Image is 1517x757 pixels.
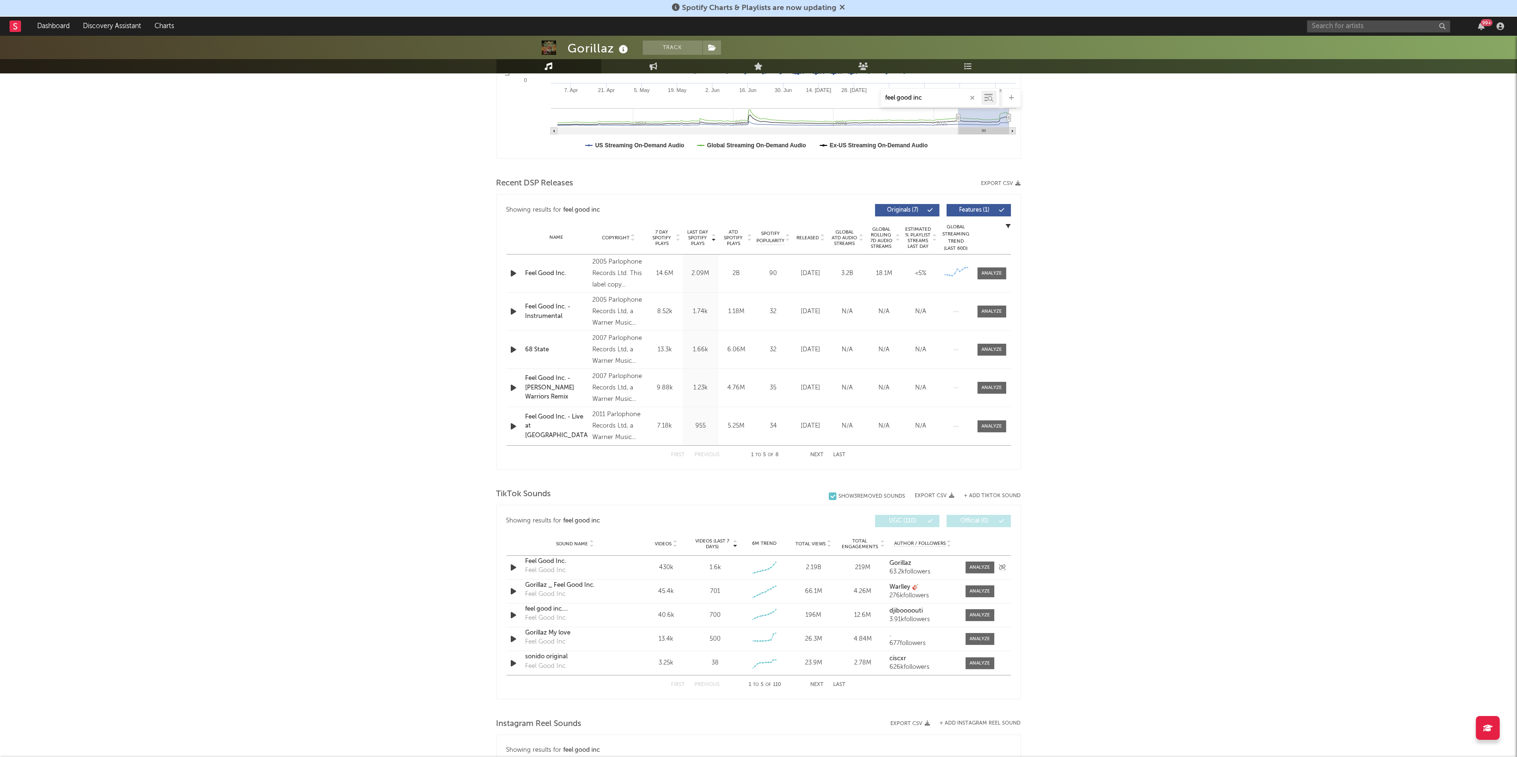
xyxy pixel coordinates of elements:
div: 1.74k [685,307,716,317]
div: 1.18M [721,307,752,317]
button: Next [811,682,824,687]
span: of [768,453,774,457]
text: 22. Sep [986,87,1004,93]
button: Last [834,452,846,458]
span: 7 Day Spotify Plays [650,229,675,246]
div: [DATE] [795,269,827,278]
text: 25. Aug [916,87,933,93]
span: Author / Followers [894,541,946,547]
span: Dismiss [839,4,845,12]
div: 26.3M [791,634,836,644]
div: 18.1M [868,269,900,278]
div: 6.06M [721,345,752,355]
div: 23.9M [791,658,836,668]
button: Export CSV [915,493,955,499]
div: + Add Instagram Reel Sound [930,721,1021,726]
div: 677 followers [889,640,956,647]
div: 3.25k [644,658,689,668]
text: US Streaming On-Demand Audio [595,142,684,149]
div: N/A [832,421,864,431]
div: N/A [905,421,937,431]
text: 2. Jun [705,87,720,93]
div: 4.76M [721,383,752,393]
span: Total Views [795,541,826,547]
span: Videos [655,541,672,547]
div: feel good inc [563,745,600,756]
button: Official(0) [947,515,1011,527]
a: Feel Good Inc. - Instrumental [526,302,588,321]
button: 99+ [1478,22,1485,30]
div: N/A [905,345,937,355]
div: 2.78M [840,658,885,668]
div: 955 [685,421,716,431]
span: Spotify Popularity [756,230,784,245]
button: + Add TikTok Sound [964,493,1021,499]
div: Showing results for [506,745,1011,756]
button: First [671,452,685,458]
text: Global Streaming On-Demand Audio [707,142,806,149]
div: 701 [710,587,720,596]
a: Gorillaz My love [526,628,625,638]
a: Charts [148,17,181,36]
text: 21. Apr [598,87,615,93]
div: 38 [712,658,719,668]
div: Name [526,234,588,241]
a: ciscxr [889,655,956,662]
span: Estimated % Playlist Streams Last Day [905,226,931,249]
div: Feel Good Inc. [526,557,625,566]
a: Gorillaz [889,560,956,567]
text: 0 [524,77,526,83]
button: + Add TikTok Sound [955,493,1021,499]
div: 626k followers [889,664,956,671]
span: of [766,683,772,687]
span: Copyright [602,235,630,241]
button: Last [834,682,846,687]
span: Global ATD Audio Streams [832,229,858,246]
div: Feel Good Inc [526,590,566,599]
span: ATD Spotify Plays [721,229,746,246]
button: Features(1) [947,204,1011,216]
div: 2B [721,269,752,278]
div: Gorillaz _ Feel Good Inc. [526,581,625,590]
span: Released [797,235,819,241]
strong: ciscxr [889,655,906,662]
div: N/A [832,345,864,355]
text: 28. [DATE] [841,87,867,93]
a: 68 State [526,345,588,355]
span: to [753,683,759,687]
div: 276k followers [889,593,956,599]
strong: . [889,632,891,638]
div: 1.23k [685,383,716,393]
div: 4.84M [840,634,885,644]
button: UGC(110) [875,515,939,527]
div: Show 3 Removed Sounds [839,493,906,500]
button: Previous [695,682,720,687]
div: 40.6k [644,611,689,620]
a: Dashboard [31,17,76,36]
strong: djiboooouti [889,608,923,614]
button: Next [811,452,824,458]
input: Search for artists [1307,20,1450,32]
span: Instagram Reel Sounds [496,718,582,730]
a: djiboooouti [889,608,956,614]
div: N/A [832,307,864,317]
div: 32 [757,307,790,317]
div: Global Streaming Trend (Last 60D) [942,224,970,252]
a: Feel Good Inc. - Live at [GEOGRAPHIC_DATA] [526,412,588,440]
a: . [889,632,956,638]
div: 35 [757,383,790,393]
button: Export CSV [981,181,1021,186]
div: Gorillaz [568,41,631,56]
div: 9.88k [650,383,681,393]
span: Recent DSP Releases [496,178,574,189]
a: Discovery Assistant [76,17,148,36]
div: 700 [710,611,721,620]
button: + Add Instagram Reel Sound [940,721,1021,726]
span: TikTok Sounds [496,489,551,500]
div: 8.52k [650,307,681,317]
div: [DATE] [795,345,827,355]
div: [DATE] [795,307,827,317]
span: Videos (last 7 days) [693,538,732,550]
